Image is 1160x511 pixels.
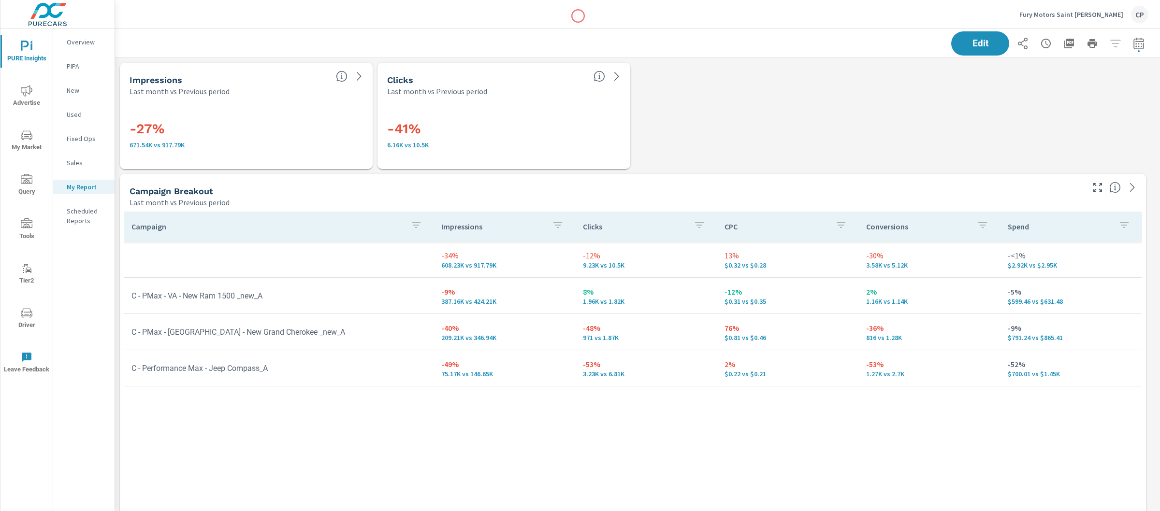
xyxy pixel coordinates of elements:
[67,85,107,95] p: New
[1008,250,1134,261] p: -<1%
[441,322,567,334] p: -40%
[387,75,413,85] h5: Clicks
[866,370,992,378] p: 1,271 vs 2,701
[124,320,434,344] td: C - PMax - [GEOGRAPHIC_DATA] - New Grand Cherokee _new_A
[583,334,709,341] p: 971 vs 1,870
[124,356,434,381] td: C - Performance Max - Jeep Compass_A
[130,121,363,137] h3: -27%
[1008,298,1134,305] p: $599.46 vs $631.48
[351,69,367,84] a: See more details in report
[1008,322,1134,334] p: -9%
[1008,286,1134,298] p: -5%
[1008,334,1134,341] p: $791.24 vs $865.41
[130,141,363,149] p: 671,542 vs 917,793
[53,156,115,170] div: Sales
[3,129,50,153] span: My Market
[1125,180,1140,195] a: See more details in report
[583,261,709,269] p: 9,226 vs 10,495
[725,358,851,370] p: 2%
[866,250,992,261] p: -30%
[67,110,107,119] p: Used
[583,298,709,305] p: 1,959 vs 1,815
[130,186,213,196] h5: Campaign Breakout
[3,218,50,242] span: Tools
[441,250,567,261] p: -34%
[583,322,709,334] p: -48%
[961,39,1000,48] span: Edit
[131,222,403,231] p: Campaign
[1131,6,1148,23] div: CP
[387,85,487,97] p: Last month vs Previous period
[130,75,182,85] h5: Impressions
[3,85,50,109] span: Advertise
[725,261,851,269] p: $0.32 vs $0.28
[583,250,709,261] p: -12%
[336,71,348,82] span: The number of times an ad was shown on your behalf.
[441,222,544,231] p: Impressions
[725,298,851,305] p: $0.31 vs $0.35
[583,286,709,298] p: 8%
[441,358,567,370] p: -49%
[725,222,827,231] p: CPC
[951,31,1009,56] button: Edit
[67,206,107,226] p: Scheduled Reports
[441,298,567,305] p: 387,161 vs 424,210
[583,370,709,378] p: 3,232 vs 6,810
[53,131,115,146] div: Fixed Ops
[594,71,605,82] span: The number of times an ad was clicked by a consumer.
[866,358,992,370] p: -53%
[441,334,567,341] p: 209,212 vs 346,936
[1019,10,1123,19] p: Fury Motors Saint [PERSON_NAME]
[130,197,230,208] p: Last month vs Previous period
[53,107,115,122] div: Used
[124,284,434,308] td: C - PMax - VA - New Ram 1500 _new_A
[725,334,851,341] p: $0.81 vs $0.46
[53,204,115,228] div: Scheduled Reports
[609,69,624,84] a: See more details in report
[441,370,567,378] p: 75,169 vs 146,647
[3,41,50,64] span: PURE Insights
[583,222,686,231] p: Clicks
[0,29,53,384] div: nav menu
[1109,182,1121,193] span: This is a summary of PMAX performance results by campaign. Each column can be sorted.
[1083,34,1102,53] button: Print Report
[1059,34,1079,53] button: "Export Report to PDF"
[3,307,50,331] span: Driver
[725,322,851,334] p: 76%
[583,358,709,370] p: -53%
[866,322,992,334] p: -36%
[725,370,851,378] p: $0.22 vs $0.21
[53,180,115,194] div: My Report
[67,61,107,71] p: PIPA
[1008,222,1111,231] p: Spend
[3,174,50,198] span: Query
[1008,370,1134,378] p: $700.01 vs $1,448.29
[387,141,621,149] p: 6,162 vs 10,495
[441,286,567,298] p: -9%
[53,59,115,73] div: PIPA
[1008,261,1134,269] p: $2,922.26 vs $2,945.19
[1013,34,1032,53] button: Share Report
[53,35,115,49] div: Overview
[725,250,851,261] p: 13%
[866,298,992,305] p: 1,163 vs 1,138
[67,134,107,143] p: Fixed Ops
[67,182,107,192] p: My Report
[1008,358,1134,370] p: -52%
[3,352,50,375] span: Leave Feedback
[866,286,992,298] p: 2%
[3,263,50,286] span: Tier2
[387,121,621,137] h3: -41%
[866,222,969,231] p: Conversions
[53,83,115,98] div: New
[866,334,992,341] p: 816 vs 1,284
[441,261,567,269] p: 608,229 vs 917,793
[1090,180,1105,195] button: Make Fullscreen
[130,85,230,97] p: Last month vs Previous period
[866,261,992,269] p: 3,585 vs 5,123
[67,37,107,47] p: Overview
[725,286,851,298] p: -12%
[67,158,107,168] p: Sales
